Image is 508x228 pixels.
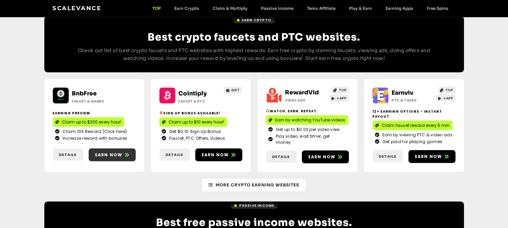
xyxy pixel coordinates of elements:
a: Earn now [89,149,136,161]
span: Faucet, PTC, Offers, Videos [168,135,225,141]
a: Claim & Multiply [206,6,255,11]
span: +APP [337,96,347,101]
img: 🎁 [159,111,163,115]
h2: Faucet & PTC [179,99,221,104]
span: Claim up to $10 every hour! [169,119,224,125]
h2: Earning Preview [53,111,136,116]
a: Earn Crypto [233,17,275,23]
a: Earn now [195,149,242,161]
p: Check out list of best crypto faucets and PTC websites with highest rewards. Earn free crypto by ... [71,47,437,63]
span: Earn Crypto [242,18,271,23]
a: Play & Earn [343,6,379,11]
span: Claim up to $200 every hour! [62,119,122,125]
a: +APP [329,95,349,102]
span: Play video, wait timer, get money [274,133,346,145]
img: ♻️ [266,109,269,113]
a: TOP [438,87,456,94]
a: Claim 10X Reward (Click here) [56,129,133,135]
h2: Watch. Earn. Repeat. [266,109,349,114]
nav: Menu [146,6,456,11]
a: Earn now [302,151,349,163]
a: Free Spins [420,6,456,11]
span: Claim faucet reward every 5 min [382,122,450,129]
span: +APP [444,96,453,101]
a: Earn by watching YouTube videos [266,115,348,125]
a: TOP [331,87,349,94]
a: Cointiply [179,90,207,97]
span: Claim 10X Reward (Click here) [61,129,127,135]
a: More Crypto earning Websites [202,179,306,191]
a: TOP [146,6,168,11]
a: +APP [436,95,456,102]
h2: PTC & Tasks [392,98,434,103]
span: Get up to $0.03 per video view [274,127,340,133]
a: RewardVid [285,89,319,96]
span: Earn now [308,154,336,160]
a: Passive Income [255,6,301,11]
span: Get paid for playing games [381,139,443,145]
span: Earn by viewing PTC & video ads [381,132,452,138]
span: GIFT [231,88,240,93]
a: Earning Apps [379,6,420,11]
a: Earn now [408,150,456,163]
a: BnbFree [72,90,97,97]
span: Earn now [202,152,229,158]
span: Details [59,152,77,158]
h2: Video ads [285,98,328,103]
span: TOP [339,88,347,93]
a: Claim faucet reward every 5 min [373,121,452,130]
a: Claim up to $200 every hour! [53,117,124,127]
span: TOP [445,88,453,93]
a: GIFT [224,87,242,94]
span: Details [272,154,290,160]
span: Increase reward with bonuses [61,135,127,141]
a: Details [159,149,190,161]
a: Passive Income [230,202,278,209]
a: Details [53,149,83,161]
span: Get $0.10 Sign Up Bonus [168,129,221,135]
a: Details [266,151,296,163]
span: Details [379,154,397,159]
a: Earn Crypto [168,6,206,11]
span: Earn now [95,152,123,158]
a: Scalevance [53,5,102,12]
span: Details [166,152,183,158]
h2: Best crypto faucets and PTC websites. [71,31,437,43]
a: Earnviv [392,89,414,96]
h2: Faucet & Games [72,99,114,104]
h2: 12+ Earning options - instant payout [373,109,456,119]
a: Details [373,150,403,163]
a: Claim up to $10 every hour! [159,117,227,127]
h2: Sign up bonus available! [159,111,242,116]
span: More Crypto earning Websites [216,182,300,188]
a: Temu Affiliate [301,6,343,11]
span: Earn by watching YouTube videos [275,117,346,123]
span: Passive Income [239,203,274,208]
span: Earn now [415,154,442,160]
